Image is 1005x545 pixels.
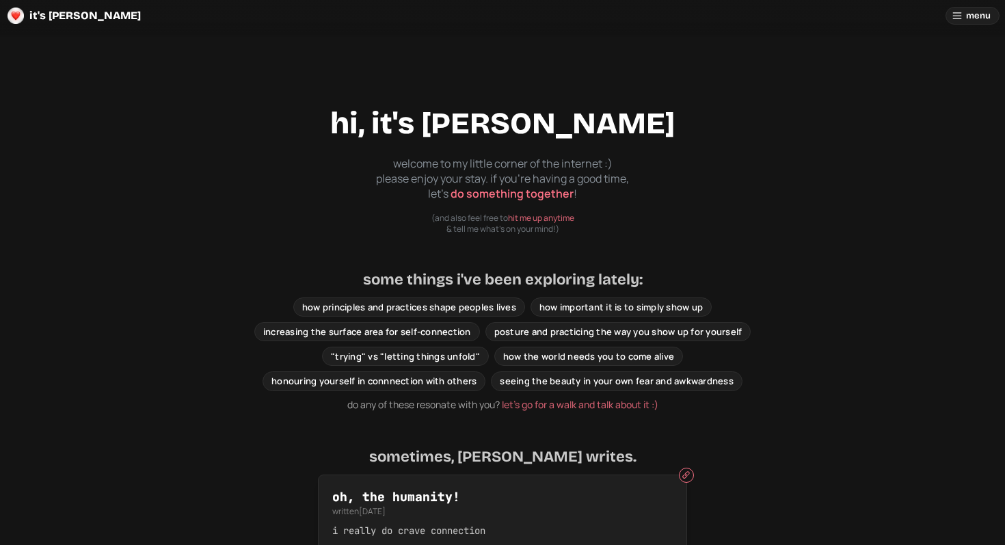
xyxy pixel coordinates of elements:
a: it's [PERSON_NAME] [5,5,148,26]
span: it's [PERSON_NAME] [29,10,141,21]
span: increasing the surface area for self-connection [263,325,471,338]
p: written [332,506,673,518]
span: how principles and practices shape peoples lives [302,301,516,313]
span: honouring yourself in connnection with others [271,375,477,387]
h2: some things i've been exploring lately: [363,269,643,291]
p: (and also feel free to & tell me what's on your mind!) [431,213,574,234]
h3: oh, the humanity! [332,489,673,505]
span: seeing the beauty in your own fear and awkwardness [500,375,734,387]
p: i really do crave connection [332,524,673,538]
span: "trying" vs "letting things unfold" [331,350,480,362]
h1: hi, it's [PERSON_NAME] [330,103,675,145]
img: logo-circle-Chuufevo.png [8,8,24,24]
time: [DATE] [359,505,386,517]
h2: sometimes, [PERSON_NAME] writes. [369,447,636,468]
p: do any of these resonate with you? [347,398,658,412]
a: let's go for a walk and talk about it :) [502,398,658,411]
button: hit me up anytime [508,213,574,224]
span: how the world needs you to come alive [503,350,674,362]
span: menu [966,8,991,24]
a: do something together [451,186,574,201]
span: how important it is to simply show up [539,301,703,313]
p: welcome to my little corner of the internet :) please enjoy your stay. if you're having a good ti... [366,156,639,202]
span: posture and practicing the way you show up for yourself [494,325,742,338]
